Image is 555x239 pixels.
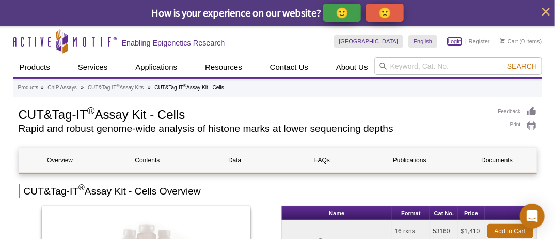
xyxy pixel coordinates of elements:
a: Services [72,57,114,77]
h1: CUT&Tag-IT Assay Kit - Cells [19,106,488,122]
a: Applications [129,57,183,77]
p: 🙁 [378,6,391,19]
a: Feedback [498,106,537,117]
h2: Rapid and robust genome-wide analysis of histone marks at lower sequencing depths [19,124,488,133]
sup: ® [183,83,186,88]
th: Cat No. [430,206,458,220]
span: How is your experience on our website? [151,6,321,19]
li: » [41,85,44,91]
div: Open Intercom Messenger [520,204,545,229]
sup: ® [87,105,95,116]
a: Login [448,38,462,45]
a: Products [13,57,56,77]
input: Keyword, Cat. No. [374,57,542,75]
a: Add to Cart [487,224,533,238]
th: Name [282,206,392,220]
a: About Us [330,57,374,77]
li: CUT&Tag-IT Assay Kit - Cells [154,85,224,91]
a: Documents [456,148,538,173]
a: Contents [106,148,188,173]
a: Print [498,120,537,131]
li: » [81,85,84,91]
a: Publications [369,148,451,173]
sup: ® [78,184,85,192]
a: Data [194,148,276,173]
th: Price [458,206,485,220]
sup: ® [117,83,120,88]
a: CUT&Tag-IT®Assay Kits [88,83,144,93]
a: Products [18,83,38,93]
a: Cart [500,38,518,45]
li: | [465,35,466,48]
a: [GEOGRAPHIC_DATA] [334,35,404,48]
span: Search [507,62,537,70]
a: ChIP Assays [47,83,77,93]
p: 🙂 [336,6,348,19]
h2: Enabling Epigenetics Research [122,38,225,48]
a: Register [469,38,490,45]
a: Contact Us [264,57,314,77]
a: Resources [199,57,248,77]
button: Search [504,62,540,71]
a: Overview [19,148,101,173]
a: FAQs [281,148,363,173]
li: » [148,85,151,91]
li: (0 items) [500,35,542,48]
img: Your Cart [500,38,505,43]
button: close [540,5,552,18]
th: Format [392,206,431,220]
h2: CUT&Tag-IT Assay Kit - Cells Overview [19,184,537,198]
a: English [408,35,437,48]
